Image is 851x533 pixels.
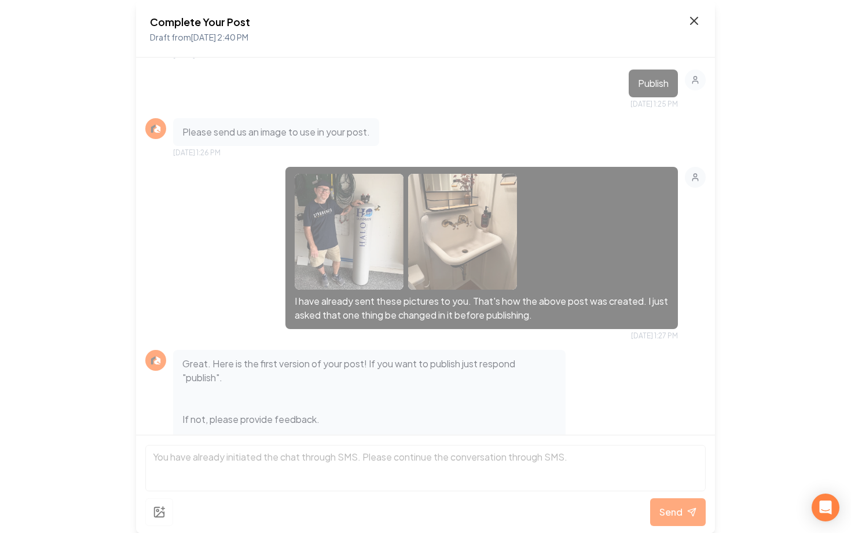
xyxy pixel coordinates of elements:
h2: Complete Your Post [150,14,250,30]
p: I have already sent these pictures to you. That's how the above post was created. I just asked th... [295,294,669,322]
img: uploaded image [408,174,517,290]
span: Draft from [DATE] 2:40 PM [150,32,248,42]
img: Rebolt Logo [149,353,163,367]
img: Rebolt Logo [149,122,163,136]
p: Please send us an image to use in your post. [182,125,370,139]
div: Open Intercom Messenger [812,494,839,521]
span: [DATE] 1:26 PM [173,148,221,158]
img: uploaded image [295,174,404,290]
span: [DATE] 1:27 PM [631,331,678,341]
p: Publish [638,76,669,90]
span: [DATE] 1:25 PM [630,100,678,109]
